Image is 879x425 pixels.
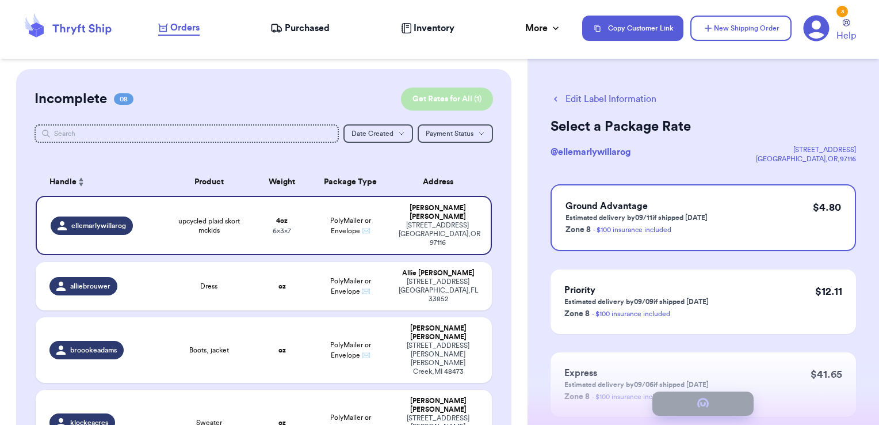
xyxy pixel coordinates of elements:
[565,202,648,211] span: Ground Advantage
[276,217,288,224] strong: 4 oz
[255,168,309,196] th: Weight
[70,282,110,291] span: alliebrouwer
[170,217,248,235] span: upcycled plaid skort mckids
[273,227,291,234] span: 6 x 3 x 7
[392,168,492,196] th: Address
[49,176,77,188] span: Handle
[551,117,856,136] h2: Select a Package Rate
[399,269,479,278] div: Allie [PERSON_NAME]
[399,324,479,341] div: [PERSON_NAME] [PERSON_NAME]
[285,21,330,35] span: Purchased
[836,6,848,17] div: 3
[170,21,200,35] span: Orders
[70,346,117,355] span: broookeadams
[564,310,590,318] span: Zone 8
[414,21,454,35] span: Inventory
[551,147,631,157] span: @ ellemarlywillarog
[163,168,255,196] th: Product
[35,124,339,143] input: Search
[565,213,708,222] p: Estimated delivery by 09/11 if shipped [DATE]
[71,221,126,230] span: ellemarlywillarog
[77,175,86,189] button: Sort ascending
[564,380,709,389] p: Estimated delivery by 09/06 if shipped [DATE]
[343,124,413,143] button: Date Created
[399,341,479,376] div: [STREET_ADDRESS][PERSON_NAME] [PERSON_NAME] Creek , MI 48473
[200,282,217,291] span: Dress
[401,21,454,35] a: Inventory
[114,93,133,105] span: 08
[582,16,683,41] button: Copy Customer Link
[690,16,792,41] button: New Shipping Order
[270,21,330,35] a: Purchased
[564,286,595,295] span: Priority
[399,397,479,414] div: [PERSON_NAME] [PERSON_NAME]
[426,130,473,137] span: Payment Status
[811,366,842,382] p: $ 41.65
[418,124,493,143] button: Payment Status
[35,90,107,108] h2: Incomplete
[351,130,393,137] span: Date Created
[564,369,597,378] span: Express
[564,297,709,306] p: Estimated delivery by 09/09 if shipped [DATE]
[836,29,856,43] span: Help
[756,154,856,164] div: [GEOGRAPHIC_DATA] , OR , 97116
[399,221,477,247] div: [STREET_ADDRESS] [GEOGRAPHIC_DATA] , OR 97116
[158,21,200,36] a: Orders
[330,217,371,234] span: PolyMailer or Envelope ✉️
[551,92,656,106] button: Edit Label Information
[189,346,229,355] span: Boots, jacket
[399,278,479,303] div: [STREET_ADDRESS] [GEOGRAPHIC_DATA] , FL 33852
[592,310,670,317] a: - $100 insurance included
[309,168,392,196] th: Package Type
[525,21,561,35] div: More
[836,19,856,43] a: Help
[815,283,842,299] p: $ 12.11
[593,226,671,233] a: - $100 insurance included
[565,226,591,234] span: Zone 8
[278,347,286,354] strong: oz
[330,341,371,359] span: PolyMailer or Envelope ✉️
[278,283,286,290] strong: oz
[399,204,477,221] div: [PERSON_NAME] [PERSON_NAME]
[803,15,830,41] a: 3
[756,145,856,154] div: [STREET_ADDRESS]
[813,199,841,215] p: $ 4.80
[401,88,493,111] button: Get Rates for All (1)
[330,278,371,295] span: PolyMailer or Envelope ✉️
